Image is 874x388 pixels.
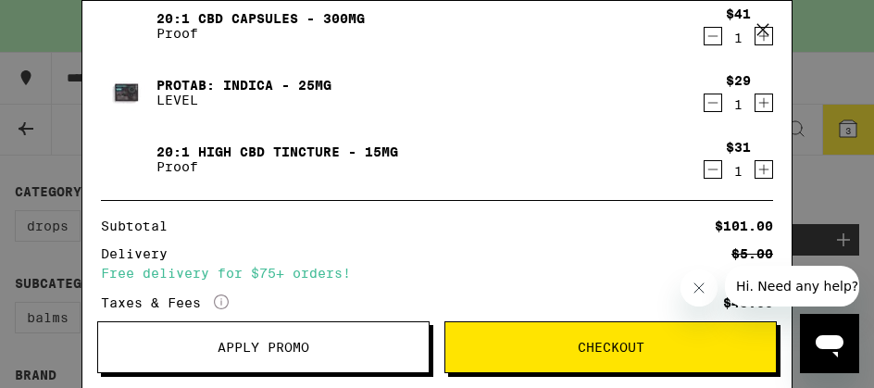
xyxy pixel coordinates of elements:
button: Increment [755,160,773,179]
div: Delivery [101,247,181,260]
iframe: Button to launch messaging window [800,314,859,373]
div: $41 [726,6,751,21]
div: Free delivery for $75+ orders! [101,267,773,280]
div: $43.00 [723,296,773,309]
button: Decrement [704,27,722,45]
p: LEVEL [156,93,331,107]
span: Apply Promo [218,341,309,354]
iframe: Close message [680,269,718,307]
span: Checkout [578,341,644,354]
div: $29 [726,73,751,88]
div: $101.00 [715,219,773,232]
iframe: Message from company [725,266,859,307]
img: 20:1 High CBD Tincture - 15mg [101,133,153,185]
div: 1 [726,97,751,112]
p: Proof [156,26,365,41]
button: Apply Promo [97,321,430,373]
button: Increment [755,94,773,112]
div: $5.00 [731,247,773,260]
a: ProTab: Indica - 25mg [156,78,331,93]
a: 20:1 High CBD Tincture - 15mg [156,144,398,159]
div: 1 [726,164,751,179]
p: Proof [156,159,398,174]
div: Subtotal [101,219,181,232]
div: $31 [726,140,751,155]
a: 20:1 CBD Capsules - 300mg [156,11,365,26]
div: Taxes & Fees [101,294,229,311]
div: 1 [726,31,751,45]
button: Decrement [704,160,722,179]
button: Checkout [444,321,777,373]
img: ProTab: Indica - 25mg [101,67,153,119]
button: Decrement [704,94,722,112]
